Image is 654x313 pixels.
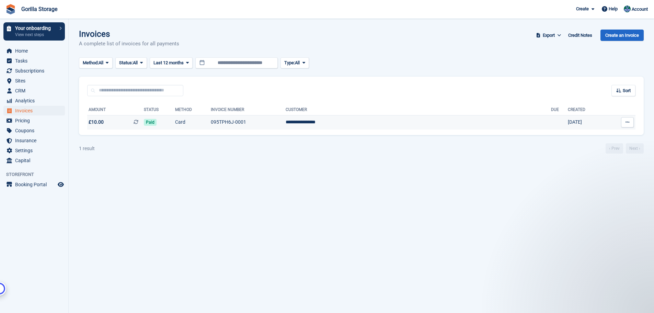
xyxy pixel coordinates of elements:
[115,57,147,69] button: Status: All
[15,26,56,31] p: Your onboarding
[99,59,103,66] span: All
[632,6,648,13] span: Account
[79,30,179,39] h1: Invoices
[79,57,113,69] button: Method: All
[15,146,56,155] span: Settings
[144,104,175,115] th: Status
[144,119,157,126] span: Paid
[79,40,179,48] p: A complete list of invoices for all payments
[600,30,644,41] a: Create an Invoice
[3,106,65,115] a: menu
[3,76,65,86] a: menu
[626,143,644,154] a: Next
[211,104,286,115] th: Invoice Number
[15,106,56,115] span: Invoices
[3,22,65,41] a: Your onboarding View next steps
[623,87,631,94] span: Sort
[15,32,56,38] p: View next steps
[15,76,56,86] span: Sites
[15,126,56,135] span: Coupons
[87,104,144,115] th: Amount
[133,59,138,66] span: All
[568,115,605,130] td: [DATE]
[3,56,65,66] a: menu
[15,66,56,76] span: Subscriptions
[175,104,211,115] th: Method
[153,59,184,66] span: Last 12 months
[15,116,56,125] span: Pricing
[3,86,65,96] a: menu
[175,115,211,130] td: Card
[3,136,65,145] a: menu
[624,5,631,12] img: Leasha Sutherland
[3,156,65,165] a: menu
[604,143,645,154] nav: Page
[286,104,551,115] th: Customer
[119,59,133,66] span: Status:
[15,136,56,145] span: Insurance
[15,180,56,189] span: Booking Portal
[15,56,56,66] span: Tasks
[3,96,65,105] a: menu
[280,57,309,69] button: Type: All
[565,30,595,41] a: Credit Notes
[83,59,99,66] span: Method:
[551,104,568,115] th: Due
[211,115,286,130] td: 095TPH6J-0001
[3,46,65,56] a: menu
[609,5,618,12] span: Help
[606,143,623,154] a: Previous
[5,4,16,14] img: stora-icon-8386f47178a22dfd0bd8f6a31ec36ba5ce8667c1dd55bd0f319d3a0aa187defe.svg
[150,57,193,69] button: Last 12 months
[3,116,65,125] a: menu
[535,30,563,41] button: Export
[284,59,295,66] span: Type:
[3,126,65,135] a: menu
[3,66,65,76] a: menu
[15,96,56,105] span: Analytics
[15,46,56,56] span: Home
[15,86,56,96] span: CRM
[19,3,60,15] a: Gorilla Storage
[3,146,65,155] a: menu
[568,104,605,115] th: Created
[89,119,104,126] span: £10.00
[6,171,68,178] span: Storefront
[543,32,555,39] span: Export
[3,180,65,189] a: menu
[57,180,65,189] a: Preview store
[15,156,56,165] span: Capital
[576,5,589,12] span: Create
[295,59,300,66] span: All
[79,145,95,152] div: 1 result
